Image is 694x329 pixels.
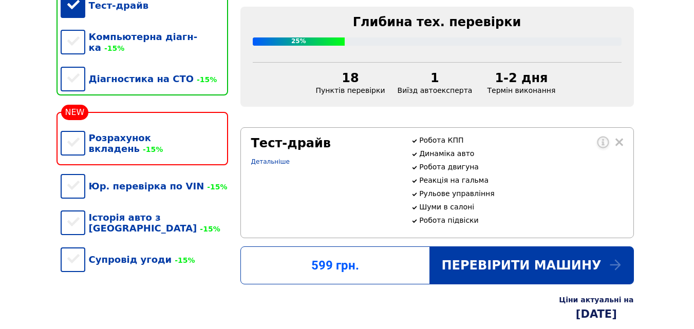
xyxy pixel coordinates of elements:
div: Супровід угоди [61,244,228,275]
div: Діагностика на СТО [61,63,228,94]
div: Перевірити машину [429,247,633,284]
span: -15% [172,256,195,264]
div: Пунктів перевірки [310,71,391,94]
div: 599 грн. [241,258,429,273]
p: Рульове управління [419,189,623,198]
p: Робота підвіски [419,216,623,224]
span: -15% [101,44,124,52]
div: Тест-драйв [251,136,399,150]
div: 1 [398,71,473,85]
div: 18 [316,71,385,85]
div: Термін виконання [478,71,564,94]
p: Робота двигуна [419,163,623,171]
a: Детальніше [251,158,290,165]
p: Шуми в салоні [419,203,623,211]
div: Глибина тех. перевірки [253,15,622,29]
p: Динаміка авто [419,149,623,158]
p: Реакція на гальма [419,176,623,184]
span: -15% [204,183,227,191]
div: Історія авто з [GEOGRAPHIC_DATA] [61,202,228,244]
div: Юр. перевірка по VIN [61,170,228,202]
div: 1-2 дня [484,71,558,85]
p: Робота КПП [419,136,623,144]
span: -15% [140,145,163,153]
div: [DATE] [559,308,633,320]
div: 25% [253,37,345,46]
div: Ціни актуальні на [559,296,633,304]
div: Розрахунок вкладень [61,122,228,164]
span: -15% [194,75,217,84]
div: Компьютерна діагн-ка [61,21,228,63]
div: Виїзд автоексперта [391,71,479,94]
span: -15% [197,225,220,233]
